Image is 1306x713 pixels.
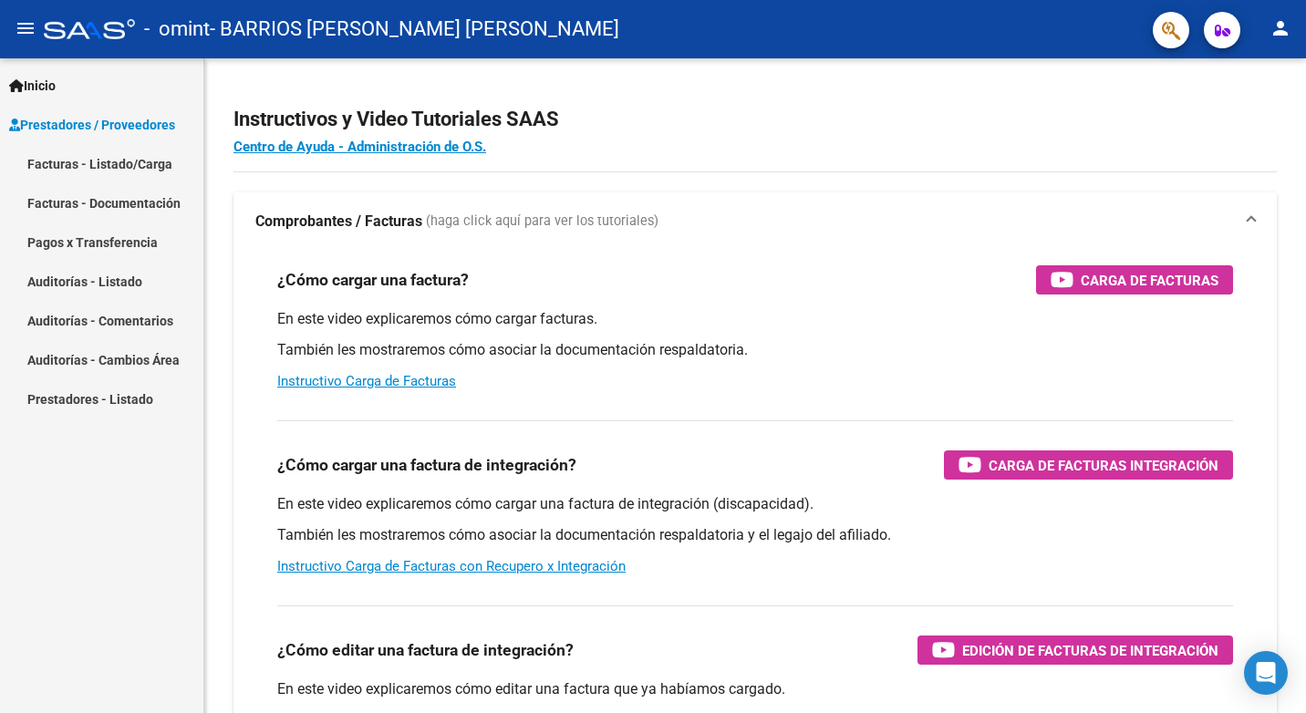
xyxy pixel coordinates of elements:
[277,525,1233,545] p: También les mostraremos cómo asociar la documentación respaldatoria y el legajo del afiliado.
[210,9,619,49] span: - BARRIOS [PERSON_NAME] [PERSON_NAME]
[277,267,469,293] h3: ¿Cómo cargar una factura?
[9,76,56,96] span: Inicio
[9,115,175,135] span: Prestadores / Proveedores
[277,340,1233,360] p: También les mostraremos cómo asociar la documentación respaldatoria.
[917,635,1233,665] button: Edición de Facturas de integración
[144,9,210,49] span: - omint
[277,494,1233,514] p: En este video explicaremos cómo cargar una factura de integración (discapacidad).
[277,558,626,574] a: Instructivo Carga de Facturas con Recupero x Integración
[277,309,1233,329] p: En este video explicaremos cómo cargar facturas.
[233,192,1277,251] mat-expansion-panel-header: Comprobantes / Facturas (haga click aquí para ver los tutoriales)
[15,17,36,39] mat-icon: menu
[277,637,574,663] h3: ¿Cómo editar una factura de integración?
[277,452,576,478] h3: ¿Cómo cargar una factura de integración?
[944,450,1233,480] button: Carga de Facturas Integración
[962,639,1218,662] span: Edición de Facturas de integración
[233,139,486,155] a: Centro de Ayuda - Administración de O.S.
[255,212,422,232] strong: Comprobantes / Facturas
[233,102,1277,137] h2: Instructivos y Video Tutoriales SAAS
[1270,17,1291,39] mat-icon: person
[1244,651,1288,695] div: Open Intercom Messenger
[989,454,1218,477] span: Carga de Facturas Integración
[277,679,1233,699] p: En este video explicaremos cómo editar una factura que ya habíamos cargado.
[277,373,456,389] a: Instructivo Carga de Facturas
[1081,269,1218,292] span: Carga de Facturas
[1036,265,1233,294] button: Carga de Facturas
[426,212,658,232] span: (haga click aquí para ver los tutoriales)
